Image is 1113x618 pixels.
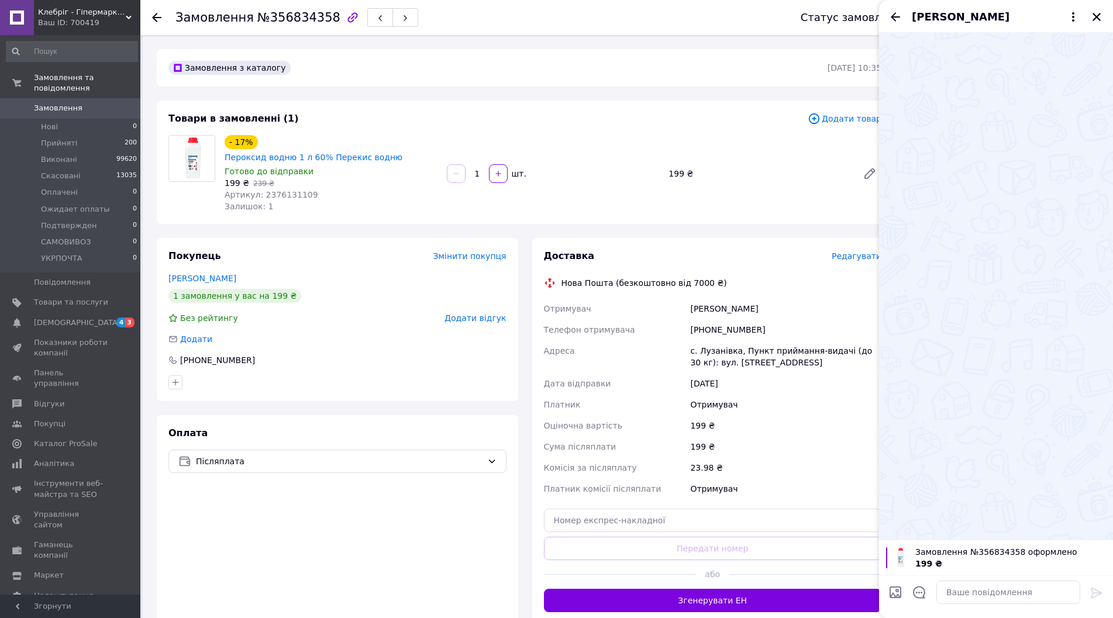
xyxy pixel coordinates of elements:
[34,277,91,288] span: Повідомлення
[828,63,881,72] time: [DATE] 10:35
[41,204,110,215] span: Ожидает оплаты
[133,220,137,231] span: 0
[34,540,108,561] span: Гаманець компанії
[116,154,137,165] span: 99620
[544,379,611,388] span: Дата відправки
[544,304,591,313] span: Отримувач
[168,113,299,124] span: Товари в замовленні (1)
[544,589,882,612] button: Згенерувати ЕН
[688,319,884,340] div: [PHONE_NUMBER]
[688,478,884,499] div: Отримувач
[688,340,884,373] div: с. Лузанівка, Пункт приймання-видачі (до 30 кг): вул. [STREET_ADDRESS]
[34,317,120,328] span: [DEMOGRAPHIC_DATA]
[152,12,161,23] div: Повернутися назад
[544,463,637,472] span: Комісія за післяплату
[41,220,97,231] span: Подтвержден
[225,178,249,188] span: 199 ₴
[168,61,291,75] div: Замовлення з каталогу
[168,289,301,303] div: 1 замовлення у вас на 199 ₴
[688,415,884,436] div: 199 ₴
[116,171,137,181] span: 13035
[169,136,215,181] img: Пероксид водню 1 л 60% Перекис водню
[38,18,140,28] div: Ваш ID: 700419
[225,190,318,199] span: Артикул: 2376131109
[801,12,908,23] div: Статус замовлення
[41,187,78,198] span: Оплачені
[544,346,575,355] span: Адреса
[38,7,126,18] span: Клебріг - Гіпермаркет хімічної продукції
[225,202,274,211] span: Залишок: 1
[1090,10,1104,24] button: Закрити
[257,11,340,25] span: №356834358
[133,187,137,198] span: 0
[125,138,137,149] span: 200
[133,253,137,264] span: 0
[34,478,108,499] span: Інструменти веб-майстра та SEO
[832,251,881,261] span: Редагувати
[544,442,616,451] span: Сума післяплати
[225,153,402,162] a: Пероксид водню 1 л 60% Перекис водню
[41,122,58,132] span: Нові
[688,436,884,457] div: 199 ₴
[544,484,661,493] span: Платник комісії післяплати
[168,274,236,283] a: [PERSON_NAME]
[890,547,911,568] img: 6768038634_w100_h100_peroksid-vodoroda-1.jpg
[915,546,1106,558] span: Замовлення №356834358 оформлено
[912,585,927,600] button: Відкрити шаблони відповідей
[253,179,274,188] span: 239 ₴
[34,509,108,530] span: Управління сайтом
[808,112,881,125] span: Додати товар
[41,253,82,264] span: УКРПОЧТА
[133,237,137,247] span: 0
[34,368,108,389] span: Панель управління
[664,165,853,182] div: 199 ₴
[225,167,313,176] span: Готово до відправки
[125,317,135,327] span: 3
[544,421,622,430] span: Оціночна вартість
[34,72,140,94] span: Замовлення та повідомлення
[688,394,884,415] div: Отримувач
[688,373,884,394] div: [DATE]
[168,427,208,439] span: Оплата
[912,9,1009,25] span: [PERSON_NAME]
[544,400,581,409] span: Платник
[41,171,81,181] span: Скасовані
[688,457,884,478] div: 23.98 ₴
[133,204,137,215] span: 0
[544,509,882,532] input: Номер експрес-накладної
[695,568,729,580] span: або
[34,570,64,581] span: Маркет
[544,325,635,334] span: Телефон отримувача
[116,317,126,327] span: 4
[34,103,82,113] span: Замовлення
[41,154,77,165] span: Виконані
[915,559,942,568] span: 199 ₴
[559,277,730,289] div: Нова Пошта (безкоштовно від 7000 ₴)
[688,298,884,319] div: [PERSON_NAME]
[175,11,254,25] span: Замовлення
[225,135,258,149] div: - 17%
[133,122,137,132] span: 0
[41,138,77,149] span: Прийняті
[180,313,238,323] span: Без рейтингу
[544,250,595,261] span: Доставка
[180,334,212,344] span: Додати
[433,251,506,261] span: Змінити покупця
[912,9,1080,25] button: [PERSON_NAME]
[858,162,881,185] a: Редагувати
[888,10,902,24] button: Назад
[168,250,221,261] span: Покупець
[34,591,94,601] span: Налаштування
[34,297,108,308] span: Товари та послуги
[41,237,91,247] span: САМОВИВОЗ
[34,458,74,469] span: Аналітика
[196,455,483,468] span: Післяплата
[34,337,108,358] span: Показники роботи компанії
[34,419,66,429] span: Покупці
[444,313,506,323] span: Додати відгук
[179,354,256,366] div: [PHONE_NUMBER]
[509,168,528,179] div: шт.
[34,439,97,449] span: Каталог ProSale
[6,41,138,62] input: Пошук
[34,399,64,409] span: Відгуки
